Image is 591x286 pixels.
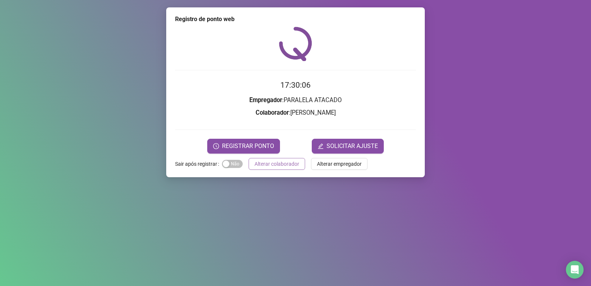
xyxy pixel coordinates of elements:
[175,95,416,105] h3: : PARALELA ATACADO
[249,97,282,104] strong: Empregador
[175,158,222,170] label: Sair após registrar
[207,139,280,154] button: REGISTRAR PONTO
[256,109,289,116] strong: Colaborador
[280,81,311,90] time: 17:30:06
[312,139,384,154] button: editSOLICITAR AJUSTE
[222,142,274,151] span: REGISTRAR PONTO
[175,15,416,24] div: Registro de ponto web
[566,261,584,279] div: Open Intercom Messenger
[317,160,362,168] span: Alterar empregador
[254,160,299,168] span: Alterar colaborador
[249,158,305,170] button: Alterar colaborador
[327,142,378,151] span: SOLICITAR AJUSTE
[213,143,219,149] span: clock-circle
[175,108,416,118] h3: : [PERSON_NAME]
[318,143,324,149] span: edit
[311,158,368,170] button: Alterar empregador
[279,27,312,61] img: QRPoint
